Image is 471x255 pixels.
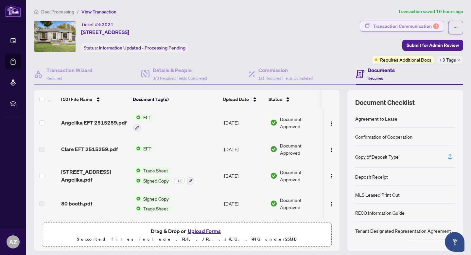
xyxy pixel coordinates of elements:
span: (10) File Name [61,96,92,103]
span: AZ [9,237,17,246]
img: Status Icon [133,177,141,184]
span: Document Approved [280,168,321,183]
h4: Commission [258,66,313,74]
th: Upload Date [220,90,266,108]
span: Information Updated - Processing Pending [99,45,185,51]
div: + 1 [174,177,184,184]
div: MLS Leased Print Out [355,191,400,198]
span: Upload Date [223,96,249,103]
td: [DATE] [221,162,268,190]
div: Confirmation of Cooperation [355,133,412,140]
img: Status Icon [133,145,141,152]
div: Copy of Deposit Type [355,153,399,160]
div: 1 [433,23,439,29]
td: [DATE] [221,217,268,244]
img: Document Status [270,146,277,153]
span: Signed Copy [141,195,171,202]
img: Logo [329,121,334,126]
button: Logo [326,144,337,154]
span: 1/1 Required Fields Completed [258,76,313,81]
span: home [34,10,39,14]
button: Logo [326,170,337,181]
span: Deal Processing [41,9,74,15]
span: Angelika EFT 2515259.pdf [61,119,127,127]
span: 52021 [99,22,113,28]
img: Status Icon [133,195,141,202]
span: Document Approved [280,115,321,130]
button: Logo [326,198,337,209]
span: Requires Additional Docs [380,56,431,63]
span: down [457,58,461,62]
div: Status: [81,43,188,52]
button: Open asap [445,232,464,252]
span: Drag & Drop orUpload FormsSupported files include .PDF, .JPG, .JPEG, .PNG under25MB [42,223,331,247]
span: +3 Tags [439,56,456,64]
span: Document Approved [280,142,321,156]
span: Trade Sheet [141,205,171,212]
span: Trade Sheet [141,167,171,174]
span: Document Approved [280,196,321,211]
button: Status IconEFT [133,114,154,131]
th: Document Tag(s) [130,90,220,108]
button: Logo [326,117,337,128]
span: EFT [141,145,154,152]
h4: Transaction Wizard [46,66,93,74]
div: RECO Information Guide [355,209,405,216]
span: Required [46,76,62,81]
th: (10) File Name [58,90,130,108]
li: / [77,8,79,15]
span: [STREET_ADDRESS] [81,28,129,36]
img: Status Icon [133,167,141,174]
span: [STREET_ADDRESS] Angelika.pdf [61,168,129,184]
img: Logo [329,202,334,207]
button: Status IconEFT [133,145,154,152]
h4: Details & People [153,66,207,74]
img: Document Status [270,172,277,179]
span: Required [368,76,383,81]
div: Tenant Designated Representation Agreement [355,227,451,234]
td: [DATE] [221,190,268,217]
div: Ticket #: [81,21,113,28]
img: IMG-X12364753_1.jpg [34,21,76,52]
img: Status Icon [133,114,141,121]
td: [DATE] [221,108,268,137]
span: Submit for Admin Review [407,40,459,50]
span: View Transaction [81,9,116,15]
span: EFT [141,114,154,121]
article: Transaction saved 16 hours ago [398,8,463,15]
button: Status IconSigned CopyStatus IconTrade Sheet [133,195,173,212]
button: Transaction Communication1 [360,21,444,32]
h4: Documents [368,66,395,74]
span: Clare EFT 2515259.pdf [61,145,118,153]
div: Transaction Communication [373,21,439,31]
p: Supported files include .PDF, .JPG, .JPEG, .PNG under 25 MB [46,235,327,243]
img: Document Status [270,119,277,126]
button: Submit for Admin Review [402,40,463,51]
td: [DATE] [221,137,268,162]
span: Drag & Drop or [151,227,223,235]
button: Status IconTrade SheetStatus IconSigned Copy+1 [133,167,194,185]
button: Upload Forms [186,227,223,235]
img: Logo [329,174,334,179]
span: 80 booth.pdf [61,200,92,207]
th: Status [266,90,322,108]
img: Logo [329,147,334,152]
span: 3/3 Required Fields Completed [153,76,207,81]
span: Signed Copy [141,177,171,184]
span: ellipsis [453,25,458,30]
span: Document Checklist [355,98,415,107]
span: Status [269,96,282,103]
img: Document Status [270,200,277,207]
div: Deposit Receipt [355,173,388,180]
img: Status Icon [133,205,141,212]
img: logo [5,5,21,17]
div: Agreement to Lease [355,115,397,122]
